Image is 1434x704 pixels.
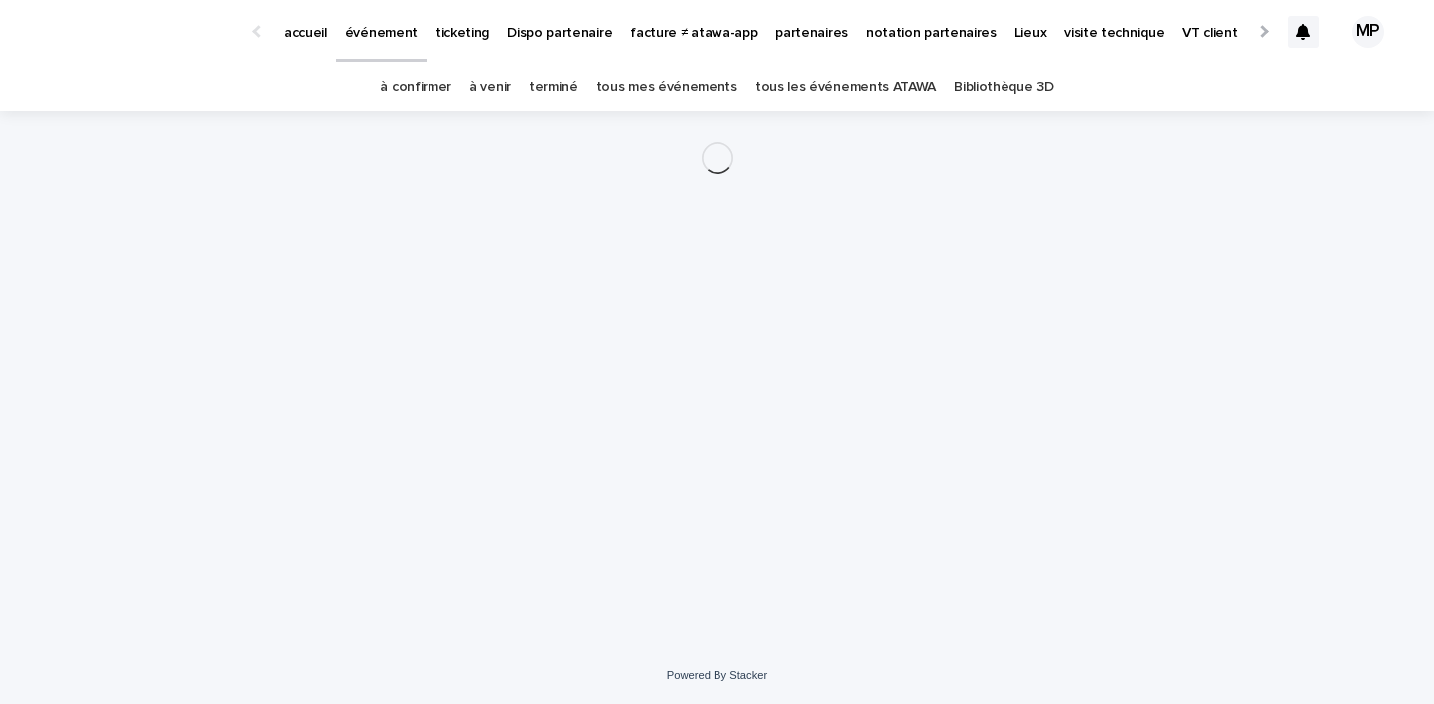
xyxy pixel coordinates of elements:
a: à venir [469,64,511,111]
a: Powered By Stacker [667,669,767,681]
a: Bibliothèque 3D [954,64,1053,111]
a: tous mes événements [596,64,737,111]
a: terminé [529,64,578,111]
a: à confirmer [380,64,451,111]
a: tous les événements ATAWA [755,64,936,111]
div: MP [1352,16,1384,48]
img: Ls34BcGeRexTGTNfXpUC [40,12,233,52]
